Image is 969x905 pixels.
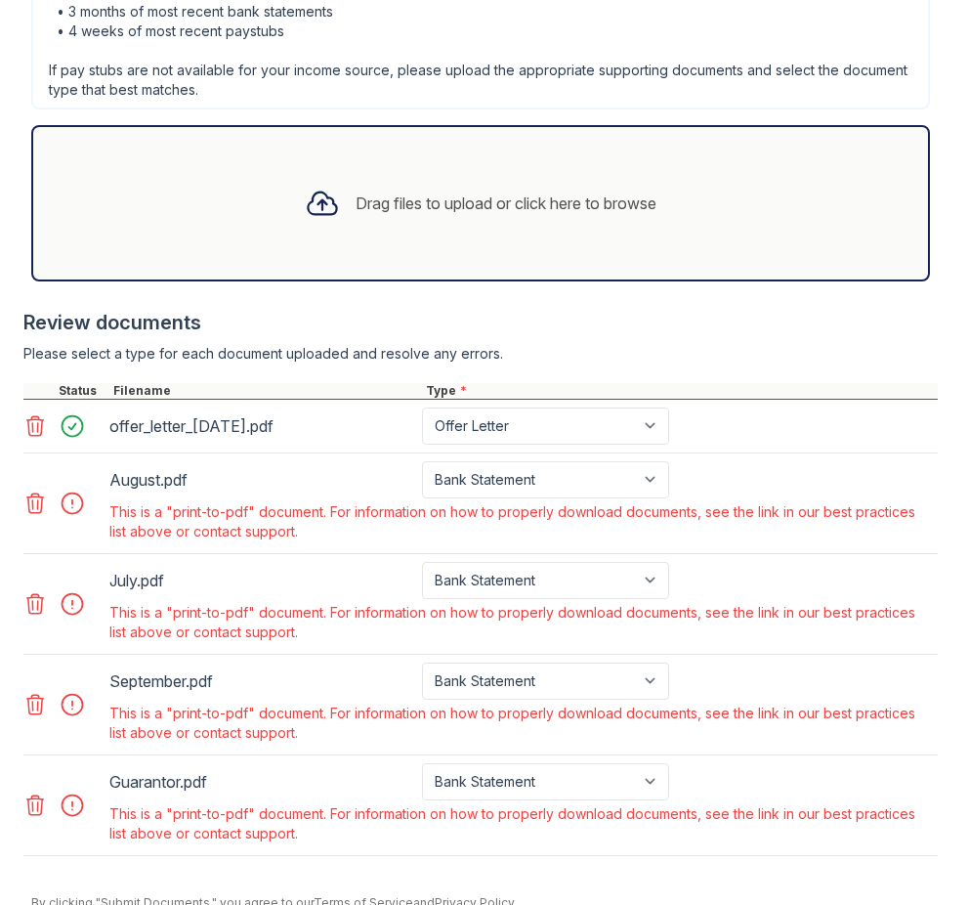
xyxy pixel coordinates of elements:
div: Please select a type for each document uploaded and resolve any errors. [23,344,938,364]
div: Status [55,383,109,399]
div: This is a "print-to-pdf" document. For information on how to properly download documents, see the... [109,502,934,541]
div: July.pdf [109,565,414,596]
div: This is a "print-to-pdf" document. For information on how to properly download documents, see the... [109,603,934,642]
div: Type [422,383,938,399]
div: August.pdf [109,464,414,496]
div: offer_letter_[DATE].pdf [109,410,414,442]
div: This is a "print-to-pdf" document. For information on how to properly download documents, see the... [109,804,934,843]
div: Filename [109,383,422,399]
div: Drag files to upload or click here to browse [356,192,656,215]
div: Guarantor.pdf [109,766,414,797]
div: This is a "print-to-pdf" document. For information on how to properly download documents, see the... [109,704,934,743]
div: Review documents [23,309,938,336]
div: September.pdf [109,666,414,697]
